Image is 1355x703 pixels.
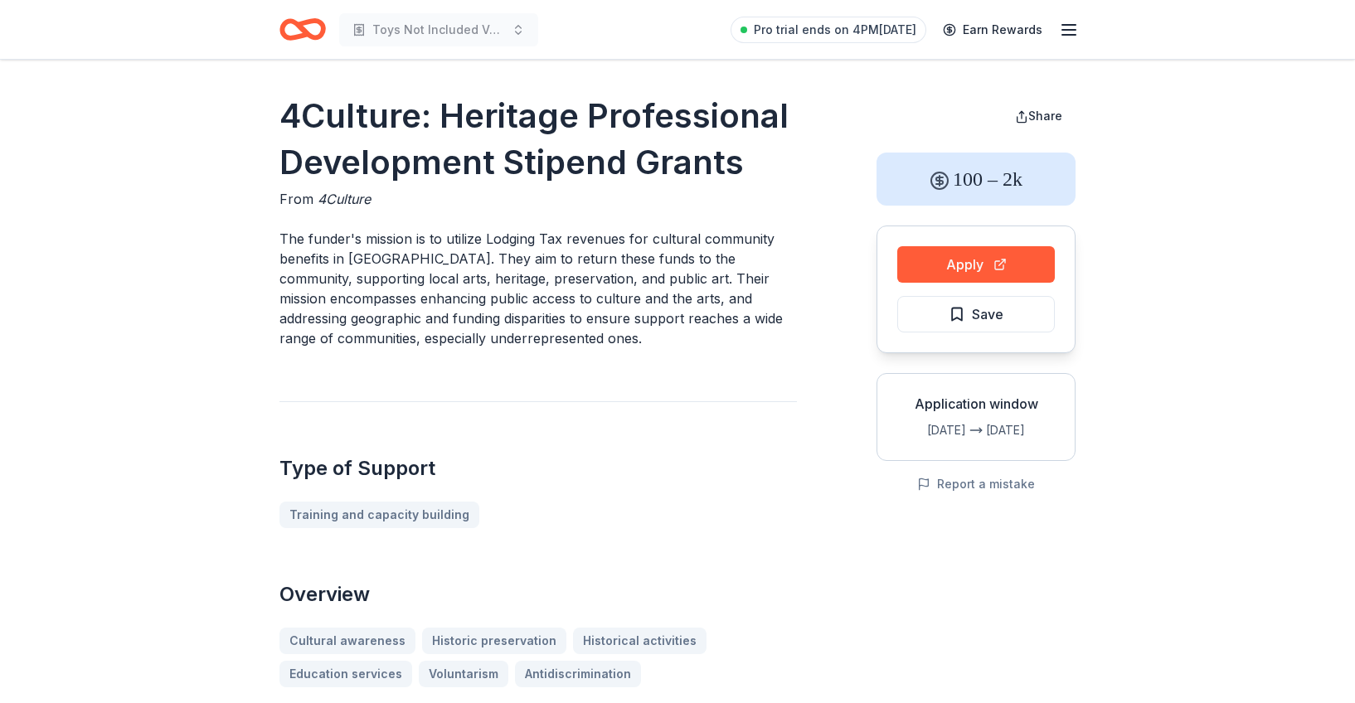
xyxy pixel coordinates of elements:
[372,20,505,40] span: Toys Not Included Volume 4
[279,10,326,49] a: Home
[877,153,1076,206] div: 100 – 2k
[279,581,797,608] h2: Overview
[339,13,538,46] button: Toys Not Included Volume 4
[986,420,1061,440] div: [DATE]
[917,474,1035,494] button: Report a mistake
[754,20,916,40] span: Pro trial ends on 4PM[DATE]
[279,455,797,482] h2: Type of Support
[279,229,797,348] p: The funder's mission is to utilize Lodging Tax revenues for cultural community benefits in [GEOGR...
[891,420,966,440] div: [DATE]
[731,17,926,43] a: Pro trial ends on 4PM[DATE]
[1002,99,1076,133] button: Share
[279,189,797,209] div: From
[318,191,371,207] span: 4Culture
[279,502,479,528] a: Training and capacity building
[933,15,1052,45] a: Earn Rewards
[972,303,1003,325] span: Save
[891,394,1061,414] div: Application window
[279,93,797,186] h1: 4Culture: Heritage Professional Development Stipend Grants
[1028,109,1062,123] span: Share
[897,296,1055,332] button: Save
[897,246,1055,283] button: Apply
